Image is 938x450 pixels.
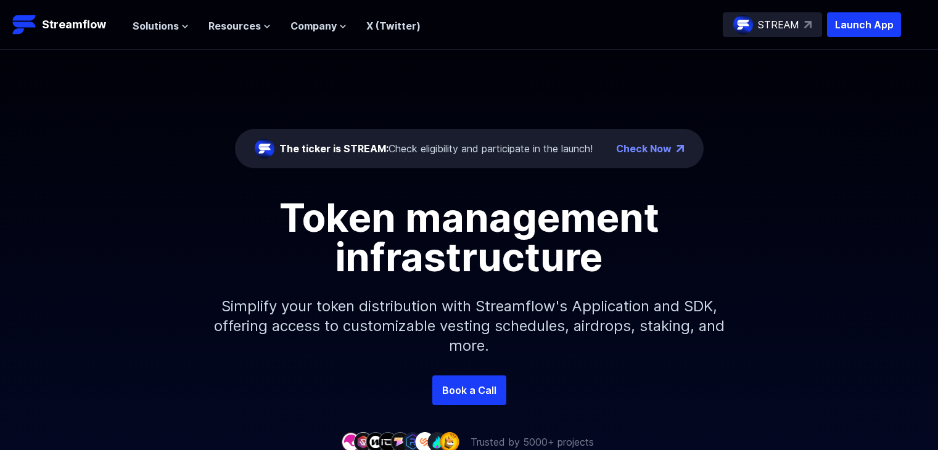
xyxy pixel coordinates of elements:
h1: Token management infrastructure [192,198,747,277]
button: Solutions [133,18,189,33]
a: Streamflow [12,12,120,37]
img: streamflow-logo-circle.png [733,15,753,35]
button: Launch App [827,12,901,37]
a: Check Now [616,141,672,156]
span: Resources [208,18,261,33]
img: top-right-arrow.svg [804,21,812,28]
a: Book a Call [432,375,506,405]
button: Resources [208,18,271,33]
span: The ticker is STREAM: [279,142,389,155]
p: Streamflow [42,16,106,33]
p: Trusted by 5000+ projects [471,435,594,449]
p: STREAM [758,17,799,32]
img: Streamflow Logo [12,12,37,37]
button: Company [290,18,347,33]
img: streamflow-logo-circle.png [255,139,274,158]
a: X (Twitter) [366,20,421,32]
img: top-right-arrow.png [677,145,684,152]
span: Solutions [133,18,179,33]
a: STREAM [723,12,822,37]
div: Check eligibility and participate in the launch! [279,141,593,156]
span: Company [290,18,337,33]
p: Simplify your token distribution with Streamflow's Application and SDK, offering access to custom... [204,277,734,375]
